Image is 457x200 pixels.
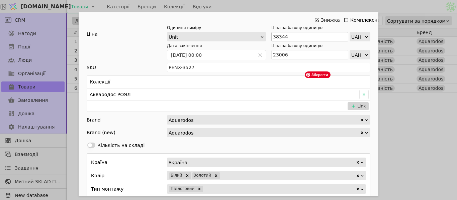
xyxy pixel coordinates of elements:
[184,172,191,179] div: Remove Білий
[167,25,210,31] div: Одиниця виміру
[169,116,360,124] div: Aquarodos
[167,43,210,49] div: Дата закінчення
[79,12,378,196] div: Add Opportunity
[97,142,145,149] div: Кількість на складі
[192,172,212,179] div: Золотий
[196,186,203,192] div: Remove Підлоговий
[90,78,110,85] h3: Колекції
[87,63,96,72] div: SKU
[169,186,196,192] div: Підлоговий
[169,32,260,42] div: Unit
[305,71,331,78] span: Зберегти
[169,172,184,179] div: Білий
[87,88,357,101] div: Аквародос РОЯЛ
[87,128,115,137] div: Brand (new)
[348,102,369,110] button: Link
[169,158,356,167] div: Україна
[87,115,101,125] div: Brand
[91,158,107,167] div: Країна
[91,171,104,180] div: Колір
[321,15,340,25] div: Знижка
[271,43,314,49] div: Ціна за базову одиницю
[212,172,220,179] div: Remove Золотий
[167,50,255,60] input: dd.MM.yyyy HH:mm
[91,184,123,194] div: Тип монтажу
[351,32,364,42] div: UAH
[350,15,383,25] div: Комплексний
[258,53,263,57] svg: close
[258,53,263,57] button: Clear
[87,31,167,59] div: Ціна
[271,25,314,31] div: Ціна за базову одиницю
[351,50,364,60] div: UAH
[169,128,360,137] div: Aquarodos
